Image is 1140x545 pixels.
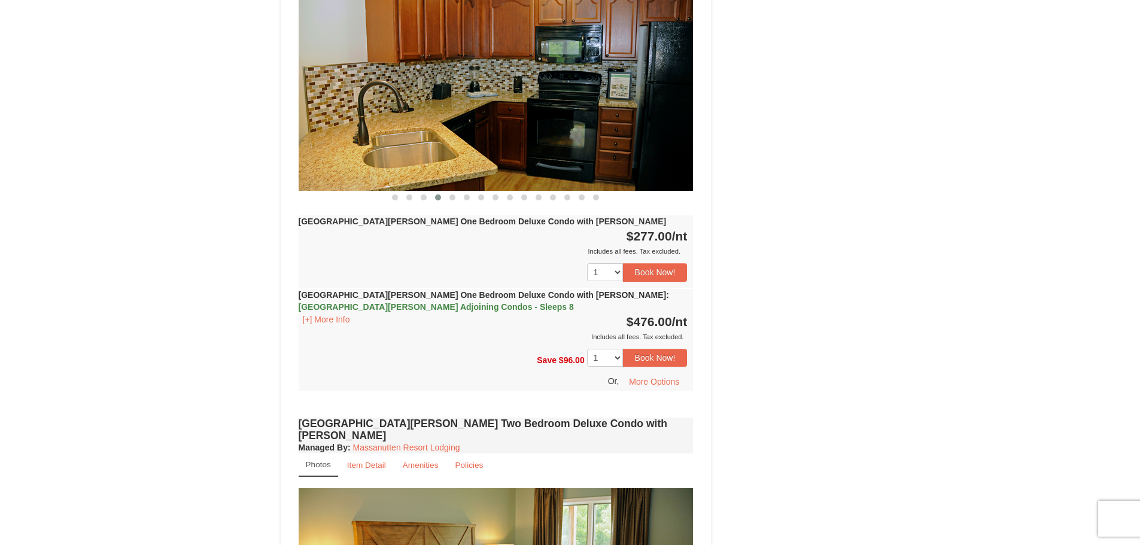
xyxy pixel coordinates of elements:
small: Item Detail [347,461,386,470]
span: Or, [608,376,619,386]
div: Includes all fees. Tax excluded. [299,245,688,257]
strong: [GEOGRAPHIC_DATA][PERSON_NAME] One Bedroom Deluxe Condo with [PERSON_NAME] [299,217,667,226]
small: Photos [306,460,331,469]
span: $96.00 [559,355,585,364]
h4: [GEOGRAPHIC_DATA][PERSON_NAME] Two Bedroom Deluxe Condo with [PERSON_NAME] [299,418,694,442]
span: /nt [672,315,688,328]
small: Policies [455,461,483,470]
span: [GEOGRAPHIC_DATA][PERSON_NAME] Adjoining Condos - Sleeps 8 [299,302,574,312]
a: Amenities [395,453,446,477]
a: Photos [299,453,338,477]
a: Massanutten Resort Lodging [353,443,460,452]
span: : [666,290,669,300]
button: More Options [621,373,687,391]
button: [+] More Info [299,313,354,326]
span: Managed By [299,443,348,452]
span: Save [537,355,557,364]
span: /nt [672,229,688,243]
a: Policies [447,453,491,477]
div: Includes all fees. Tax excluded. [299,331,688,343]
strong: [GEOGRAPHIC_DATA][PERSON_NAME] One Bedroom Deluxe Condo with [PERSON_NAME] [299,290,669,312]
a: Item Detail [339,453,394,477]
span: $476.00 [627,315,672,328]
button: Book Now! [623,349,688,367]
small: Amenities [403,461,439,470]
button: Book Now! [623,263,688,281]
strong: : [299,443,351,452]
strong: $277.00 [627,229,688,243]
